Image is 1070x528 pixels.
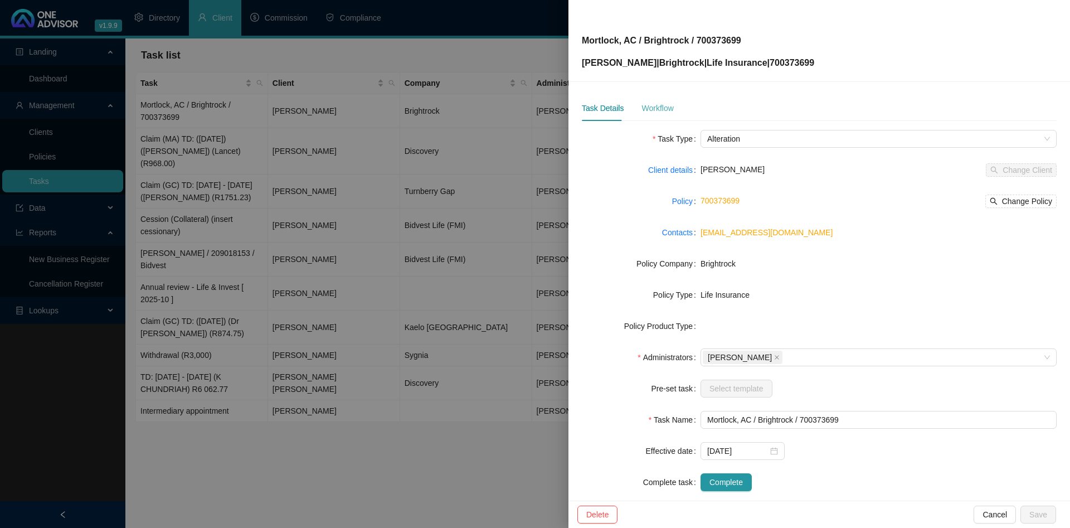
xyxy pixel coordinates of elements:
[643,473,701,491] label: Complete task
[1002,195,1052,207] span: Change Policy
[701,290,750,299] span: Life Insurance
[990,197,998,205] span: search
[582,102,624,114] div: Task Details
[708,351,772,364] span: [PERSON_NAME]
[646,442,701,460] label: Effective date
[701,380,772,398] button: Select template
[707,130,1050,147] span: Alteration
[707,445,768,457] input: Select date
[701,165,765,174] span: [PERSON_NAME]
[986,163,1057,177] button: Change Client
[672,195,693,207] a: Policy
[701,473,752,491] button: Complete
[983,508,1007,521] span: Cancel
[653,130,701,148] label: Task Type
[707,58,767,67] span: Life Insurance
[659,58,704,67] span: Brightrock
[577,506,617,524] button: Delete
[774,355,780,360] span: close
[662,226,693,239] a: Contacts
[653,286,701,304] label: Policy Type
[701,259,736,268] span: Brightrock
[701,228,833,237] a: [EMAIL_ADDRESS][DOMAIN_NAME]
[1020,506,1056,524] button: Save
[703,351,782,364] span: Marc Bormann
[586,508,609,521] span: Delete
[701,196,740,205] a: 700373699
[651,380,701,398] label: Pre-set task
[624,317,701,335] label: Policy Product Type
[582,34,814,47] p: Mortlock, AC / Brightrock / 700373699
[985,195,1057,208] button: Change Policy
[582,56,814,70] p: [PERSON_NAME] | | | 700373699
[974,506,1016,524] button: Cancel
[641,102,673,114] div: Workflow
[649,411,701,429] label: Task Name
[638,348,701,366] label: Administrators
[636,255,701,273] label: Policy Company
[709,476,743,488] span: Complete
[648,164,693,176] a: Client details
